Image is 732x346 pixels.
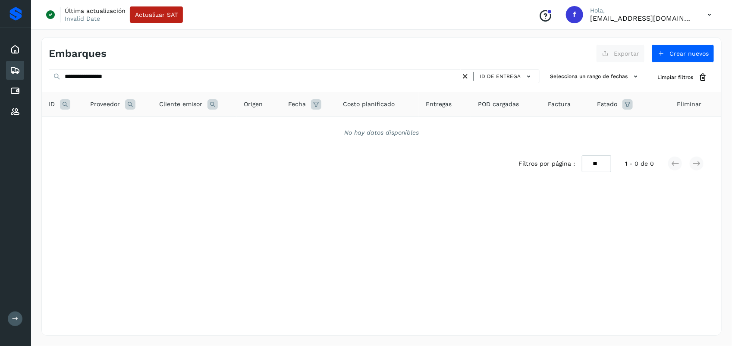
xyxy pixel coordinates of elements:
p: Invalid Date [65,15,100,22]
span: Proveedor [90,100,120,109]
span: 1 - 0 de 0 [625,159,654,168]
span: Estado [597,100,617,109]
span: ID [49,100,55,109]
span: Crear nuevos [669,50,709,57]
span: Origen [244,100,263,109]
div: No hay datos disponibles [53,128,710,137]
span: Filtros por página : [518,159,575,168]
span: Eliminar [677,100,702,109]
span: Fecha [288,100,306,109]
button: Limpiar filtros [650,69,714,85]
span: ID de entrega [480,72,521,80]
span: Costo planificado [343,100,395,109]
p: Hola, [590,7,694,14]
button: Selecciona un rango de fechas [547,69,644,84]
div: Inicio [6,40,24,59]
button: Actualizar SAT [130,6,183,23]
span: Cliente emisor [159,100,202,109]
div: Embarques [6,61,24,80]
button: Exportar [596,44,645,63]
h4: Embarques [49,47,107,60]
span: Entregas [426,100,452,109]
span: Limpiar filtros [657,73,693,81]
p: fepadilla@niagarawater.com [590,14,694,22]
span: Exportar [614,50,639,57]
button: Crear nuevos [652,44,714,63]
span: Factura [548,100,571,109]
div: Cuentas por pagar [6,82,24,101]
span: POD cargadas [478,100,519,109]
button: ID de entrega [477,70,536,83]
p: Última actualización [65,7,126,15]
div: Proveedores [6,102,24,121]
span: Actualizar SAT [135,12,178,18]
